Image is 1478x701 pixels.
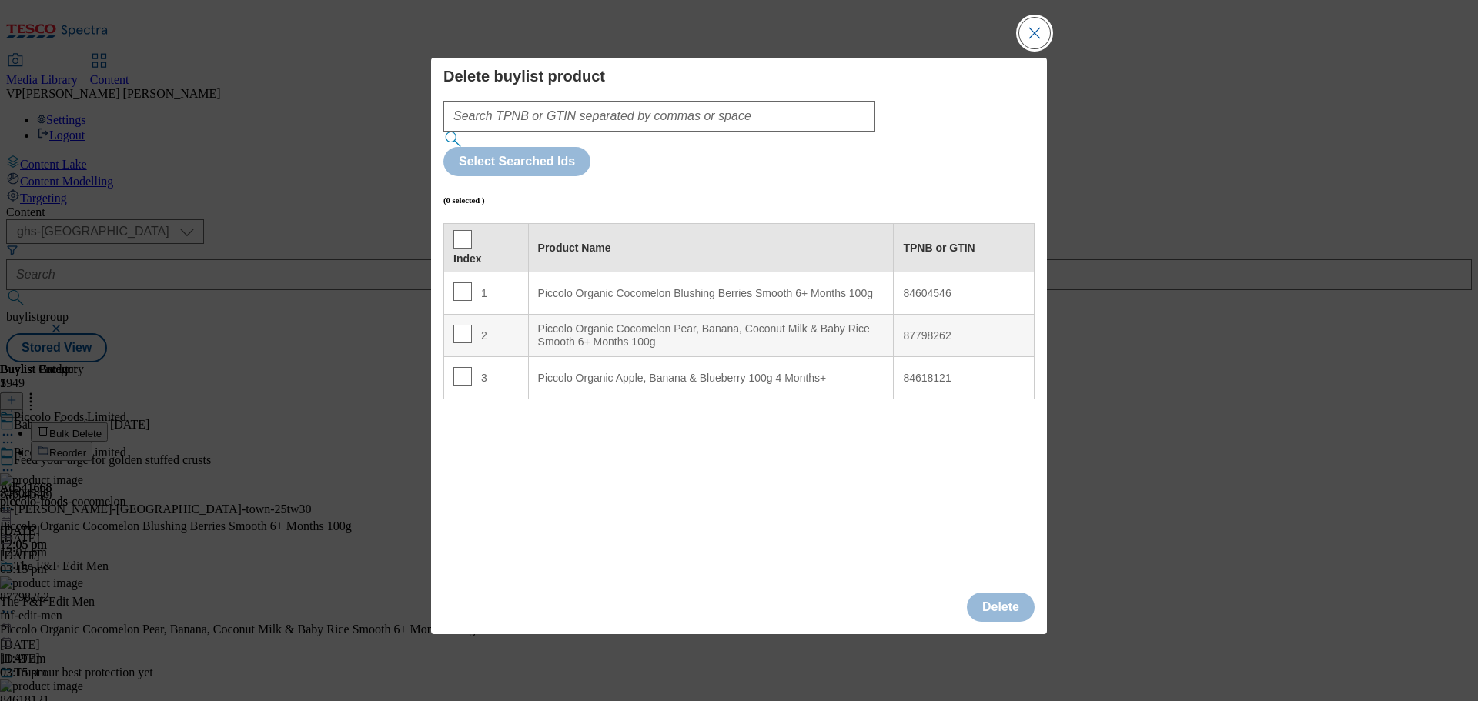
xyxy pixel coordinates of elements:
[538,242,884,255] div: Product Name
[903,242,1025,255] div: TPNB or GTIN
[903,372,1025,386] div: 84618121
[903,287,1025,301] div: 84604546
[453,325,519,347] div: 2
[443,67,1035,85] h4: Delete buylist product
[538,372,884,386] div: Piccolo Organic Apple, Banana & Blueberry 100g 4 Months+
[967,593,1035,622] button: Delete
[1019,18,1050,48] button: Close Modal
[443,195,485,205] h6: (0 selected )
[903,329,1025,343] div: 87798262
[453,367,519,389] div: 3
[538,287,884,301] div: Piccolo Organic Cocomelon Blushing Berries Smooth 6+ Months 100g
[453,252,519,266] div: Index
[453,282,519,305] div: 1
[443,101,875,132] input: Search TPNB or GTIN separated by commas or space
[431,58,1047,635] div: Modal
[443,147,590,176] button: Select Searched Ids
[538,322,884,349] div: Piccolo Organic Cocomelon Pear, Banana, Coconut Milk & Baby Rice Smooth 6+ Months 100g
